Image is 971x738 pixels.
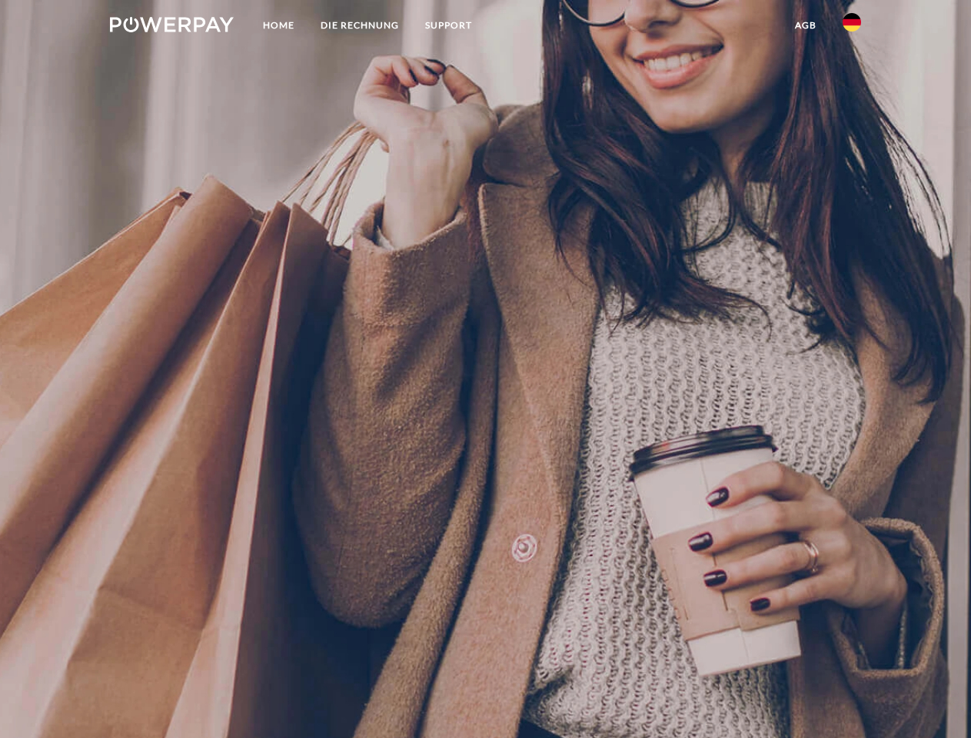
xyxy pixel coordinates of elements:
[782,12,830,39] a: agb
[250,12,308,39] a: Home
[308,12,412,39] a: DIE RECHNUNG
[843,13,861,32] img: de
[412,12,485,39] a: SUPPORT
[110,17,234,32] img: logo-powerpay-white.svg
